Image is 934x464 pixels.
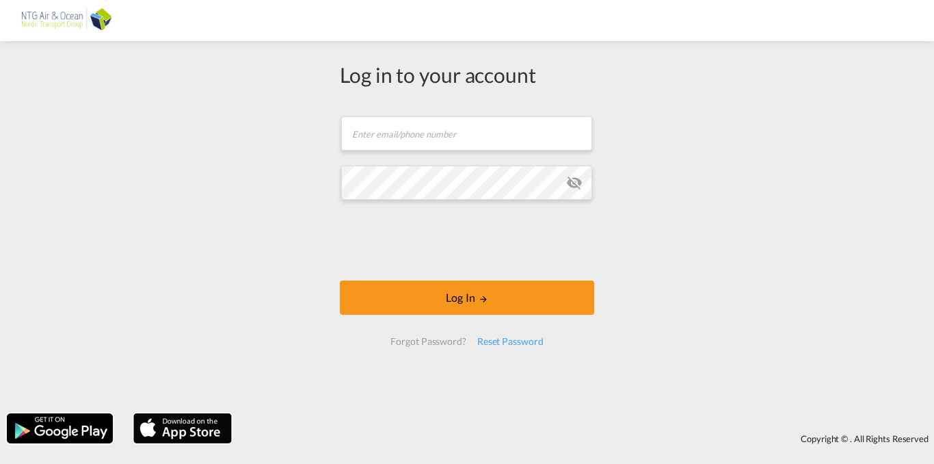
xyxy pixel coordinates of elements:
img: apple.png [132,412,233,445]
div: Forgot Password? [385,329,471,354]
input: Enter email/phone number [341,116,592,151]
md-icon: icon-eye-off [566,175,583,191]
div: Log in to your account [340,60,594,89]
div: Reset Password [472,329,549,354]
div: Copyright © . All Rights Reserved [239,427,934,450]
img: af31b1c0b01f11ecbc353f8e72265e29.png [21,5,113,36]
button: LOGIN [340,281,594,315]
iframe: reCAPTCHA [363,214,571,267]
img: google.png [5,412,114,445]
